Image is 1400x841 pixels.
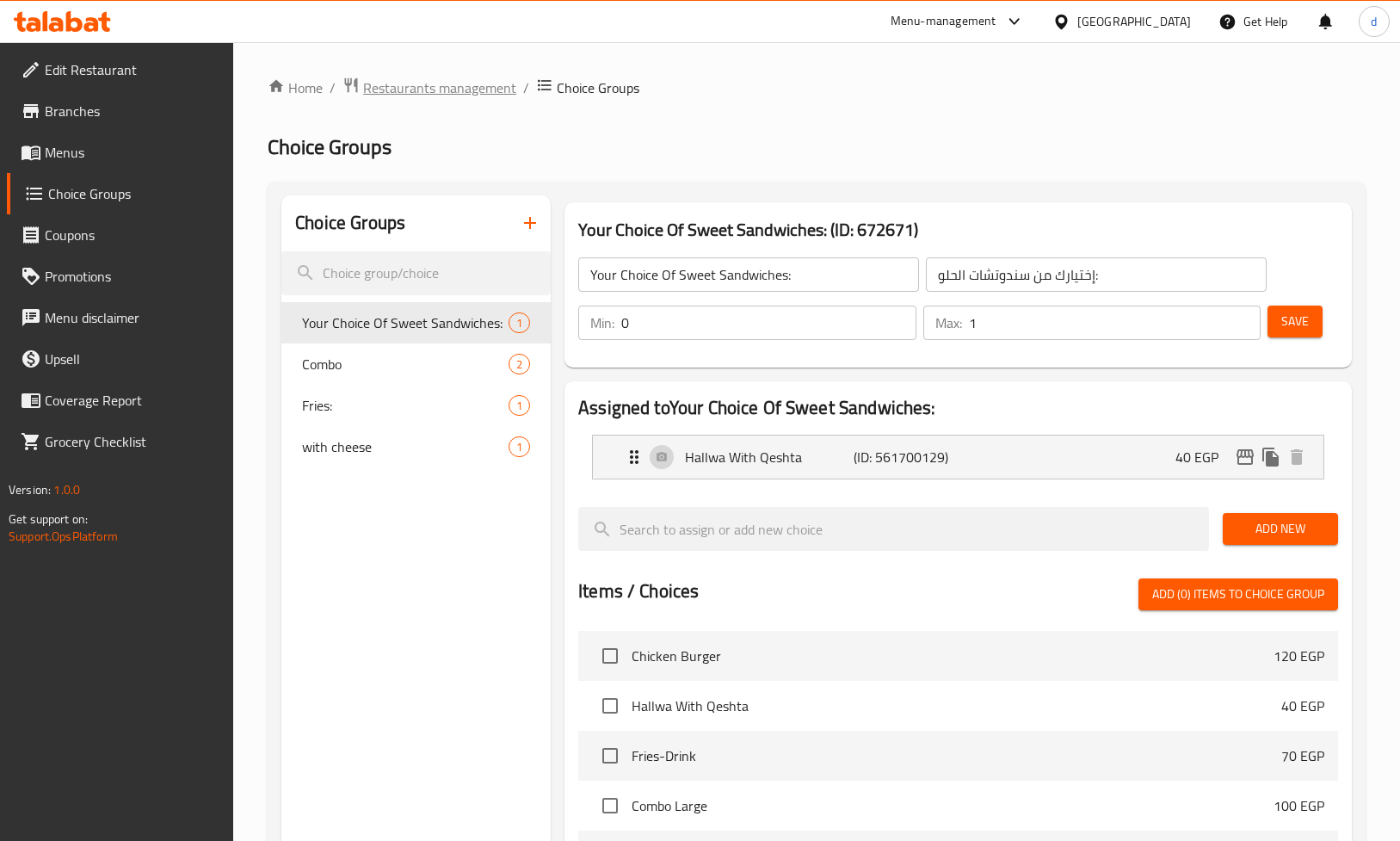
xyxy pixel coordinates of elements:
span: Fries: [302,395,509,416]
button: Add (0) items to choice group [1138,578,1338,610]
span: d [1371,12,1377,31]
div: Choices [509,436,530,457]
span: Menus [45,142,220,163]
span: 1 [509,315,529,331]
button: duplicate [1258,444,1284,470]
span: Select choice [592,638,628,674]
span: Choice Groups [268,127,392,166]
input: search [578,507,1209,551]
span: Branches [45,101,220,121]
div: Menu-management [891,11,996,32]
p: (ID: 561700129) [854,447,966,467]
span: 1 [509,439,529,455]
input: search [281,251,551,295]
div: Choices [509,395,530,416]
div: Your Choice Of Sweet Sandwiches:1 [281,302,551,343]
span: Select choice [592,738,628,774]
a: Coverage Report [7,380,234,421]
a: Menus [7,132,234,173]
a: Grocery Checklist [7,421,234,462]
li: / [523,77,529,98]
h3: Your Choice Of Sweet Sandwiches: (ID: 672671) [578,216,1338,244]
span: Select choice [592,688,628,724]
h2: Assigned to Your Choice Of Sweet Sandwiches: [578,395,1338,421]
span: Combo Large [632,795,1274,816]
p: Hallwa With Qeshta [685,447,854,467]
button: delete [1284,444,1310,470]
span: Edit Restaurant [45,59,220,80]
span: Select choice [592,788,628,824]
a: Branches [7,90,234,132]
span: 1.0.0 [53,479,80,501]
a: Menu disclaimer [7,297,234,338]
span: with cheese [302,436,509,457]
a: Promotions [7,256,234,297]
a: Edit Restaurant [7,49,234,90]
div: Fries:1 [281,385,551,426]
h2: Choice Groups [295,210,405,236]
span: Hallwa With Qeshta [632,696,1281,716]
div: Choices [509,354,530,374]
span: 2 [509,356,529,373]
div: Choices [509,312,530,333]
span: Menu disclaimer [45,307,220,328]
p: 70 EGP [1281,745,1324,766]
span: Upsell [45,349,220,369]
span: Combo [302,354,509,374]
span: Chicken Burger [632,646,1274,666]
span: Add (0) items to choice group [1152,584,1324,605]
a: Home [268,77,323,98]
nav: breadcrumb [268,77,1366,99]
span: Restaurants management [363,77,516,98]
a: Restaurants management [342,77,516,99]
span: Coupons [45,225,220,245]
li: Expand [578,428,1338,486]
div: with cheese1 [281,426,551,467]
p: 40 EGP [1175,447,1232,467]
a: Support.OpsPlatform [9,525,118,547]
div: Expand [593,436,1323,479]
p: Min: [590,312,614,333]
p: 120 EGP [1274,646,1324,666]
span: 1 [509,398,529,414]
span: Version: [9,479,51,501]
span: Get support on: [9,508,88,530]
h2: Items / Choices [578,578,699,604]
span: Promotions [45,266,220,287]
span: Your Choice Of Sweet Sandwiches: [302,312,509,333]
span: Choice Groups [48,183,220,204]
p: 100 EGP [1274,795,1324,816]
li: / [330,77,336,98]
button: edit [1232,444,1258,470]
div: [GEOGRAPHIC_DATA] [1077,12,1191,31]
span: Coverage Report [45,390,220,411]
p: Max: [935,312,962,333]
a: Choice Groups [7,173,234,214]
span: Add New [1237,518,1324,540]
span: Fries-Drink [632,745,1281,766]
span: Save [1281,311,1309,332]
span: Choice Groups [557,77,639,98]
span: Grocery Checklist [45,431,220,452]
div: Combo2 [281,343,551,385]
p: 40 EGP [1281,696,1324,716]
button: Add New [1223,513,1338,545]
button: Save [1267,306,1323,337]
a: Upsell [7,338,234,380]
a: Coupons [7,214,234,256]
